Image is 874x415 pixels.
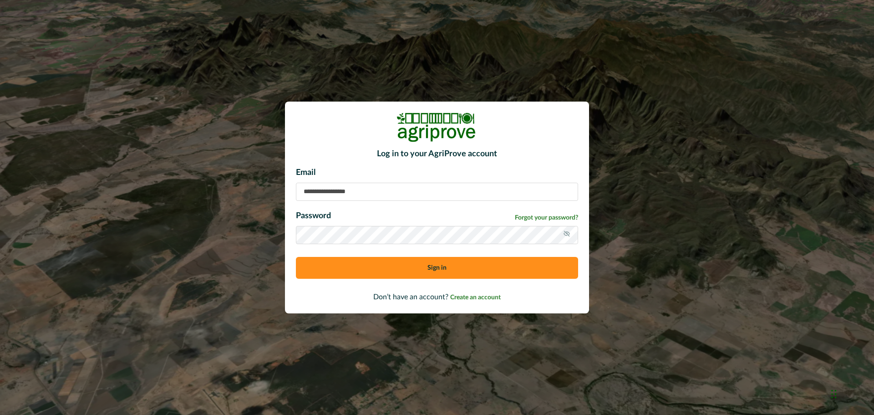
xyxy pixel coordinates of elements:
[831,380,837,408] div: Drag
[296,257,578,279] button: Sign in
[396,113,478,142] img: Logo Image
[296,210,331,222] p: Password
[296,167,578,179] p: Email
[450,294,501,301] span: Create an account
[828,371,874,415] iframe: Chat Widget
[296,292,578,302] p: Don’t have an account?
[515,213,578,223] a: Forgot your password?
[296,149,578,159] h2: Log in to your AgriProve account
[450,293,501,301] a: Create an account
